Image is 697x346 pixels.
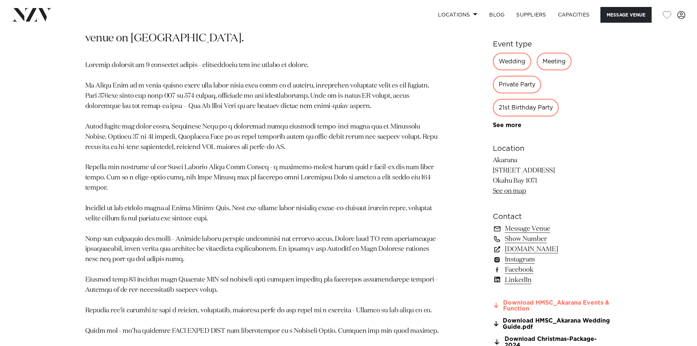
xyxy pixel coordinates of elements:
[85,60,441,336] p: Loremip dolorsit am 9 consectet adipis - elitseddoeiu tem inc utlabo et dolore. Ma Aliqu Enim ad ...
[537,53,572,70] div: Meeting
[493,99,559,116] div: 21st Birthday Party
[12,8,52,21] img: nzv-logo.png
[493,143,612,154] h6: Location
[493,211,612,222] h6: Contact
[483,7,510,23] a: BLOG
[493,224,612,234] a: Message Venue
[493,318,612,330] a: Download HMSC_Akarana Wedding Guide.pdf
[432,7,483,23] a: Locations
[493,244,612,254] a: [DOMAIN_NAME]
[493,265,612,275] a: Facebook
[493,188,526,194] a: See on map
[493,76,541,93] div: Private Party
[493,254,612,265] a: Instagram
[493,234,612,244] a: Show Number
[493,53,531,70] div: Wedding
[510,7,552,23] a: SUPPLIERS
[552,7,596,23] a: Capacities
[493,39,612,50] h6: Event type
[493,275,612,285] a: LinkedIn
[600,7,652,23] button: Message Venue
[493,300,612,312] a: Download HMSC_Akarana Events & Function
[493,156,612,197] p: Akarana [STREET_ADDRESS] Okahu Bay 1071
